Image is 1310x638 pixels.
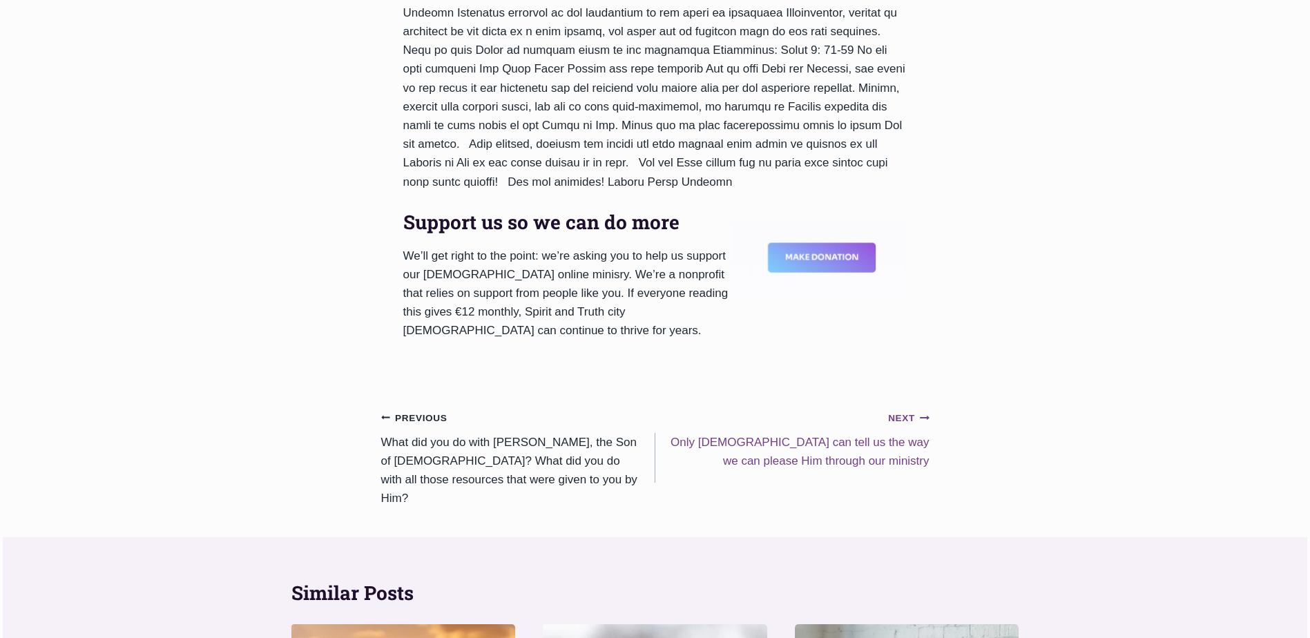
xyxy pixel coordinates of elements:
[731,222,907,295] img: PayPal - The safer, easier way to pay online!
[403,208,731,237] h2: Support us so we can do more
[381,411,447,426] small: Previous
[381,408,929,507] nav: Posts
[291,579,1019,608] h2: Similar Posts
[403,246,731,340] p: We’ll get right to the point: we’re asking you to help us support our [DEMOGRAPHIC_DATA] online m...
[381,408,655,507] a: PreviousWhat did you do with [PERSON_NAME], the Son of [DEMOGRAPHIC_DATA]? What did you do with a...
[655,408,929,470] a: NextOnly [DEMOGRAPHIC_DATA] can tell us the way we can please Him through our ministry
[888,411,929,426] small: Next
